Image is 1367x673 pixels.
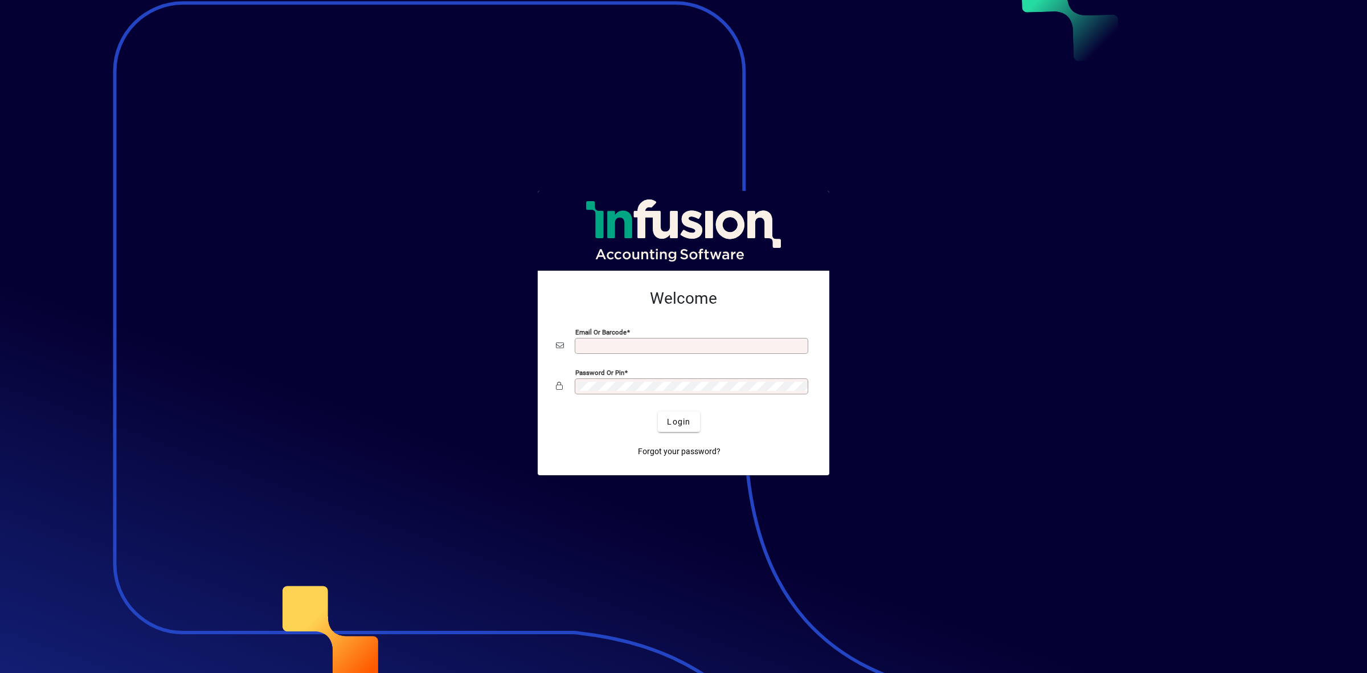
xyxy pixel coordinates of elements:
[575,369,624,377] mat-label: Password or Pin
[658,411,699,432] button: Login
[667,416,690,428] span: Login
[575,328,627,336] mat-label: Email or Barcode
[633,441,725,462] a: Forgot your password?
[638,446,721,458] span: Forgot your password?
[556,289,811,308] h2: Welcome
